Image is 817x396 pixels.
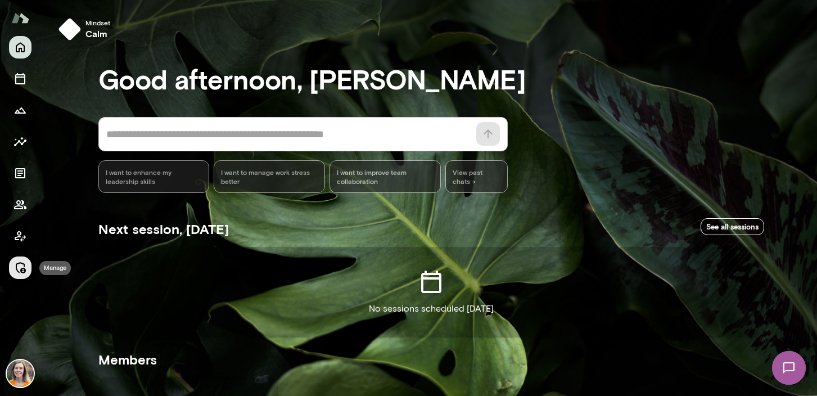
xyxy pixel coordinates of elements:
a: See all sessions [701,218,764,236]
button: Mindsetcalm [54,13,119,45]
button: Insights [9,130,31,153]
div: I want to enhance my leadership skills [98,160,210,193]
button: Members [9,193,31,216]
button: Documents [9,162,31,184]
button: Home [9,36,31,58]
div: I want to improve team collaboration [329,160,441,193]
button: Sessions [9,67,31,90]
h6: calm [85,27,110,40]
p: No sessions scheduled [DATE] [369,302,494,316]
img: Carrie Kelly [7,360,34,387]
button: Client app [9,225,31,247]
button: Manage [9,256,31,279]
span: I want to enhance my leadership skills [106,168,202,186]
span: I want to improve team collaboration [337,168,434,186]
button: Growth Plan [9,99,31,121]
h5: Next session, [DATE] [98,220,229,238]
div: Manage [39,261,71,275]
div: I want to manage work stress better [214,160,325,193]
h3: Good afternoon, [PERSON_NAME] [98,63,764,94]
span: Mindset [85,18,110,27]
img: mindset [58,18,81,40]
span: View past chats -> [445,160,508,193]
span: I want to manage work stress better [221,168,318,186]
h5: Members [98,350,764,368]
img: Mento [11,7,29,29]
